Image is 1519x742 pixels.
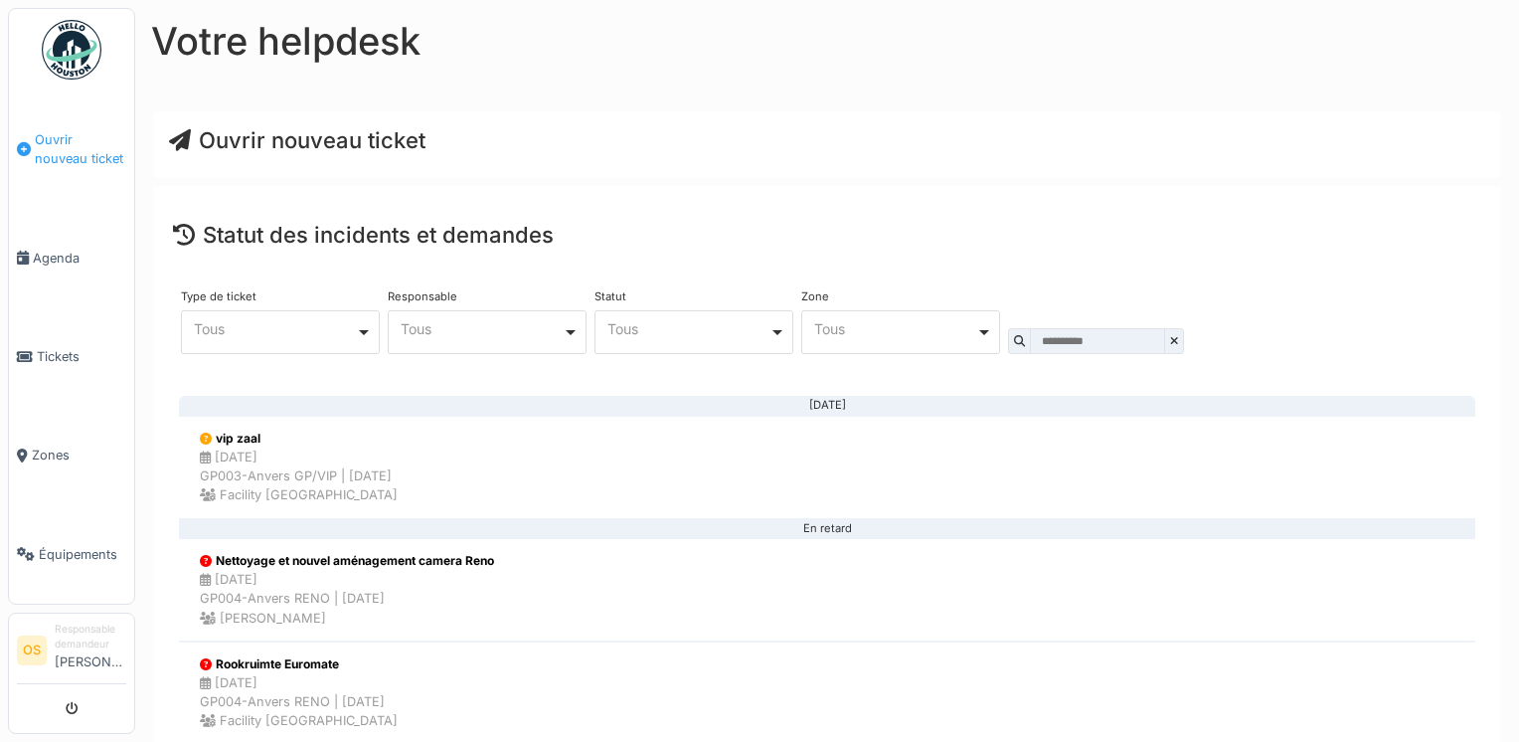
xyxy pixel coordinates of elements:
label: Zone [801,291,829,302]
span: Tickets [37,347,126,366]
a: Équipements [9,505,134,604]
div: vip zaal [200,430,398,448]
div: Nettoyage et nouvel aménagement camera Reno [200,552,494,570]
div: Tous [194,323,356,334]
div: En retard [195,528,1459,530]
span: Ouvrir nouveau ticket [35,130,126,168]
a: Ouvrir nouveau ticket [169,127,425,153]
div: Tous [607,323,769,334]
div: [DATE] GP003-Anvers GP/VIP | [DATE] Facility [GEOGRAPHIC_DATA] [200,448,398,505]
div: Tous [814,323,976,334]
a: Agenda [9,209,134,307]
label: Type de ticket [181,291,256,302]
span: Équipements [39,545,126,564]
a: OS Responsable demandeur[PERSON_NAME] [17,622,126,684]
img: Badge_color-CXgf-gQk.svg [42,20,101,80]
li: OS [17,636,47,665]
a: Ouvrir nouveau ticket [9,91,134,209]
li: [PERSON_NAME] [55,622,126,679]
a: Zones [9,406,134,504]
label: Statut [594,291,626,302]
label: Responsable [388,291,457,302]
div: Tous [401,323,563,334]
div: [DATE] GP004-Anvers RENO | [DATE] Facility [GEOGRAPHIC_DATA] [200,673,398,731]
a: Nettoyage et nouvel aménagement camera Reno [DATE]GP004-Anvers RENO | [DATE] [PERSON_NAME] [179,538,1475,642]
div: Responsable demandeur [55,622,126,652]
span: Agenda [33,249,126,268]
a: Tickets [9,307,134,406]
div: Rookruimte Euromate [200,655,398,673]
h4: Statut des incidents et demandes [173,222,1481,248]
div: [DATE] [195,405,1459,407]
a: vip zaal [DATE]GP003-Anvers GP/VIP | [DATE] Facility [GEOGRAPHIC_DATA] [179,416,1475,519]
div: [DATE] GP004-Anvers RENO | [DATE] [PERSON_NAME] [200,570,494,628]
span: Zones [32,446,126,464]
